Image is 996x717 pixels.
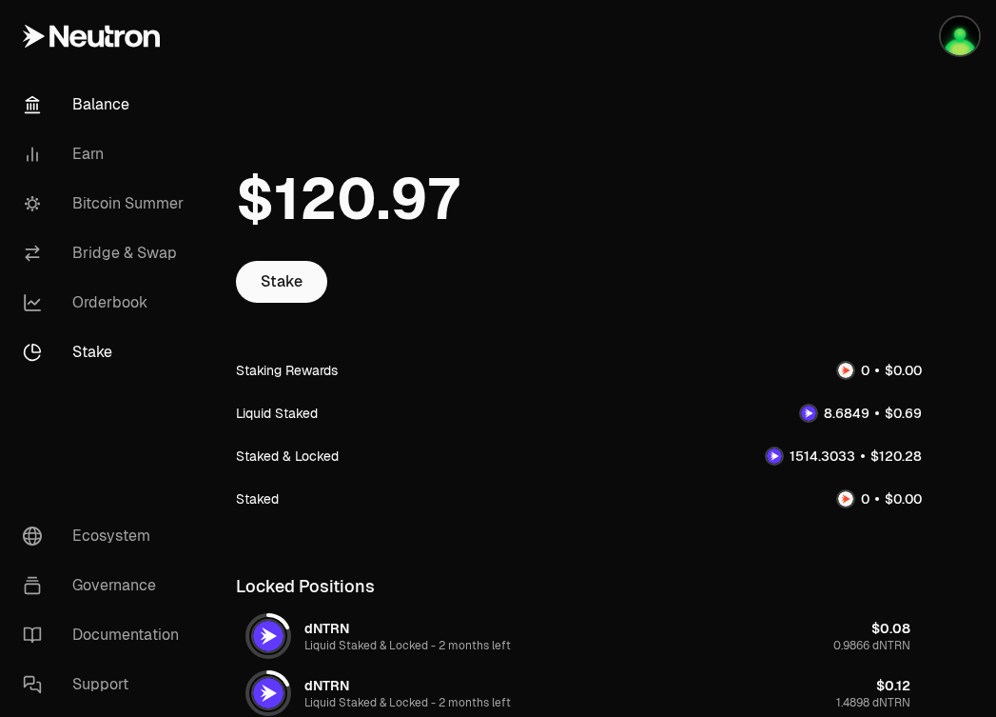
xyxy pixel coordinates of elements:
[236,361,338,380] div: Staking Rewards
[838,491,853,507] img: NTRN Logo
[439,638,511,653] span: 2 months left
[8,129,205,179] a: Earn
[941,17,979,55] img: LEDGER-PHIL
[8,80,205,129] a: Balance
[767,448,782,464] img: dNTRN Logo
[304,638,439,653] span: Liquid Staked & Locked -
[236,404,318,423] div: Liquid Staked
[8,328,205,377] a: Stake
[8,229,205,278] a: Bridge & Swap
[236,447,339,466] div: Staked & Locked
[236,489,279,508] div: Staked
[8,561,205,610] a: Governance
[836,695,910,710] div: 1.4898 dNTRN
[304,695,439,710] span: Liquid Staked & Locked -
[8,278,205,328] a: Orderbook
[8,610,205,660] a: Documentation
[304,619,349,638] div: dNTRN
[439,695,511,710] span: 2 months left
[801,406,816,421] img: dNTRN Logo
[304,676,349,695] div: dNTRN
[236,566,922,607] div: Locked Positions
[871,619,910,638] div: $0.08
[838,363,853,378] img: NTRN Logo
[833,638,910,653] div: 0.9866 dNTRN
[236,261,327,303] a: Stake
[8,660,205,709] a: Support
[8,179,205,229] a: Bitcoin Summer
[253,678,283,708] img: dNTRN Logo
[876,676,910,695] div: $0.12
[8,511,205,561] a: Ecosystem
[253,621,283,651] img: dNTRN Logo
